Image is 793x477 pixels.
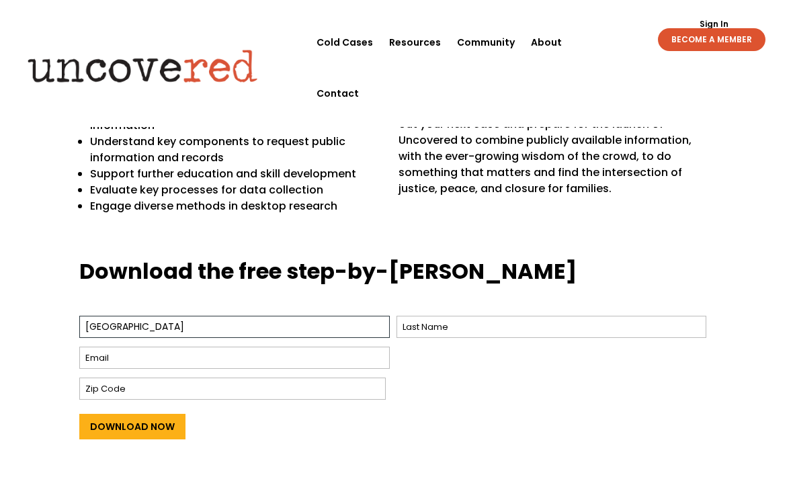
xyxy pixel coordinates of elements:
input: First Name [79,316,390,338]
a: Contact [317,68,359,119]
img: Uncovered logo [17,40,269,91]
input: Zip Code [79,378,386,400]
a: BECOME A MEMBER [658,28,765,51]
p: Evaluate key processes for data collection [90,182,374,198]
a: Sign In [692,20,736,28]
input: Download Now [79,414,185,439]
h3: Download the free step-by-[PERSON_NAME] [79,257,714,294]
a: Cold Cases [317,17,373,68]
a: Community [457,17,515,68]
input: Email [79,347,390,369]
a: Resources [389,17,441,68]
p: Engage diverse methods in desktop research [90,198,374,214]
a: About [531,17,562,68]
input: Last Name [396,316,707,338]
p: Support further education and skill development [90,166,374,182]
span: The guide also comes with workspace so you can map out your next case and prepare for the launch ... [399,100,698,196]
p: Understand key components to request public information and records [90,134,374,166]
